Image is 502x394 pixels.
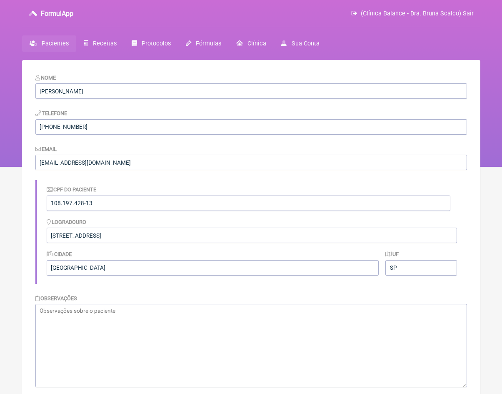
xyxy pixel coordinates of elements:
input: Identificação do Paciente [47,196,450,211]
span: Fórmulas [196,40,221,47]
label: Telefone [35,110,67,116]
span: Receitas [93,40,117,47]
a: Receitas [76,35,124,52]
input: Nome do Paciente [35,83,467,99]
label: Nome [35,75,56,81]
a: Pacientes [22,35,76,52]
a: Clínica [229,35,274,52]
input: Logradouro [47,228,457,243]
label: Logradouro [47,219,87,225]
label: UF [385,251,399,257]
span: Sua Conta [292,40,320,47]
input: 21 9124 2137 [35,119,467,135]
label: Cidade [47,251,72,257]
input: paciente@email.com [35,155,467,170]
label: Email [35,146,57,152]
label: Observações [35,295,77,301]
a: (Clínica Balance - Dra. Bruna Scalco) Sair [351,10,473,17]
span: Protocolos [142,40,171,47]
label: CPF do Paciente [47,186,97,193]
span: Clínica [247,40,266,47]
a: Protocolos [124,35,178,52]
input: UF [385,260,457,276]
a: Sua Conta [274,35,327,52]
h3: FormulApp [41,10,73,18]
input: Cidade [47,260,379,276]
a: Fórmulas [178,35,229,52]
span: Pacientes [42,40,69,47]
span: (Clínica Balance - Dra. Bruna Scalco) Sair [361,10,474,17]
